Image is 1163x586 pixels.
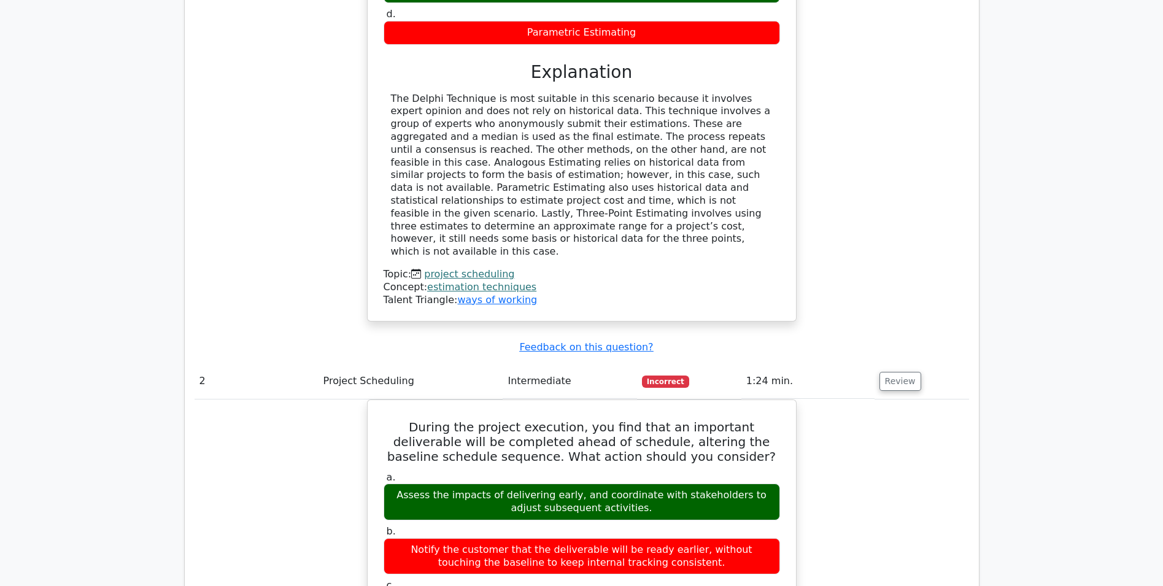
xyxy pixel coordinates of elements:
a: ways of working [457,294,537,306]
div: Assess the impacts of delivering early, and coordinate with stakeholders to adjust subsequent act... [384,484,780,520]
div: Topic: [384,268,780,281]
div: The Delphi Technique is most suitable in this scenario because it involves expert opinion and doe... [391,93,773,258]
div: Notify the customer that the deliverable will be ready earlier, without touching the baseline to ... [384,538,780,575]
h5: During the project execution, you find that an important deliverable will be completed ahead of s... [382,420,781,464]
span: d. [387,8,396,20]
td: 1:24 min. [741,364,875,399]
div: Concept: [384,281,780,294]
a: estimation techniques [427,281,536,293]
div: Talent Triangle: [384,268,780,306]
span: a. [387,471,396,483]
button: Review [879,372,921,391]
span: b. [387,525,396,537]
span: Incorrect [642,376,689,388]
td: Intermediate [503,364,636,399]
h3: Explanation [391,62,773,83]
div: Parametric Estimating [384,21,780,45]
a: project scheduling [424,268,514,280]
a: Feedback on this question? [519,341,653,353]
td: Project Scheduling [319,364,503,399]
td: 2 [195,364,319,399]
